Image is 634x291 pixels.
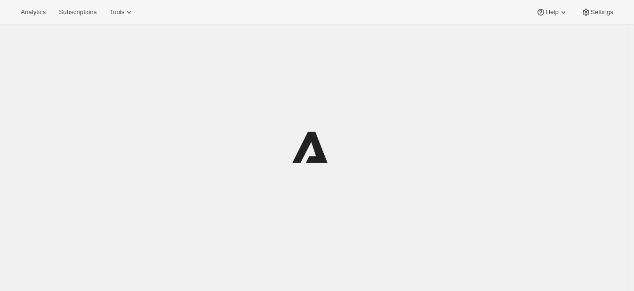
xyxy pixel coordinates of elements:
[546,8,558,16] span: Help
[110,8,124,16] span: Tools
[53,6,102,19] button: Subscriptions
[576,6,619,19] button: Settings
[59,8,96,16] span: Subscriptions
[21,8,46,16] span: Analytics
[591,8,613,16] span: Settings
[15,6,51,19] button: Analytics
[530,6,573,19] button: Help
[104,6,139,19] button: Tools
